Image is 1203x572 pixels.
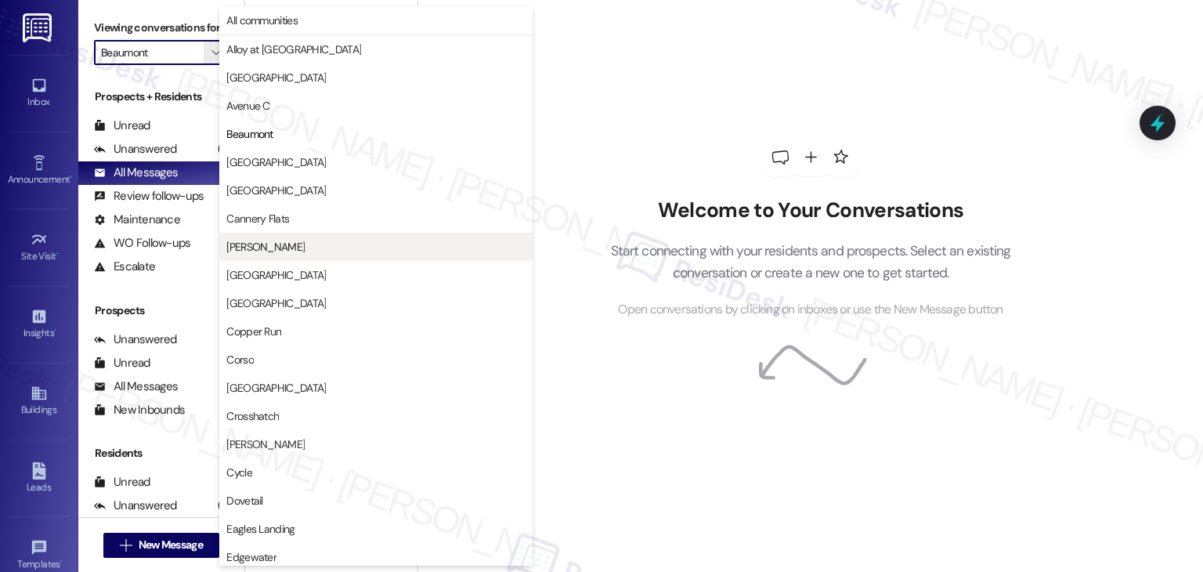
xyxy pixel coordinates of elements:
[226,324,281,339] span: Copper Run
[226,98,269,114] span: Avenue C
[94,212,180,228] div: Maintenance
[226,549,276,565] span: Edgewater
[8,303,70,346] a: Insights •
[226,126,273,142] span: Beaumont
[94,331,177,348] div: Unanswered
[94,498,177,514] div: Unanswered
[8,380,70,422] a: Buildings
[94,16,229,40] label: Viewing conversations for
[226,493,262,509] span: Dovetail
[78,445,244,462] div: Residents
[94,141,177,157] div: Unanswered
[120,539,132,552] i: 
[214,494,244,518] div: (101)
[94,235,190,252] div: WO Follow-ups
[226,380,326,396] span: [GEOGRAPHIC_DATA]
[214,137,244,161] div: (101)
[101,40,204,65] input: All communities
[226,267,326,283] span: [GEOGRAPHIC_DATA]
[94,259,155,275] div: Escalate
[94,378,178,395] div: All Messages
[70,172,72,183] span: •
[94,402,185,418] div: New Inbounds
[103,533,219,558] button: New Message
[94,165,178,181] div: All Messages
[226,436,305,452] span: [PERSON_NAME]
[139,537,203,553] span: New Message
[226,42,361,57] span: Alloy at [GEOGRAPHIC_DATA]
[54,325,56,336] span: •
[211,46,220,59] i: 
[226,154,326,170] span: [GEOGRAPHIC_DATA]
[587,240,1035,284] p: Start connecting with your residents and prospects. Select an existing conversation or create a n...
[226,295,326,311] span: [GEOGRAPHIC_DATA]
[226,13,298,28] span: All communities
[226,239,305,255] span: [PERSON_NAME]
[8,72,70,114] a: Inbox
[8,458,70,500] a: Leads
[78,302,244,319] div: Prospects
[8,226,70,269] a: Site Visit •
[23,13,55,42] img: ResiDesk Logo
[78,89,244,105] div: Prospects + Residents
[226,211,289,226] span: Cannery Flats
[94,355,150,371] div: Unread
[60,556,63,567] span: •
[226,70,326,85] span: [GEOGRAPHIC_DATA]
[226,352,254,367] span: Corso
[587,198,1035,223] h2: Welcome to Your Conversations
[226,183,326,198] span: [GEOGRAPHIC_DATA]
[618,300,1002,320] span: Open conversations by clicking on inboxes or use the New Message button
[56,248,59,259] span: •
[94,118,150,134] div: Unread
[94,188,204,205] div: Review follow-ups
[94,474,150,491] div: Unread
[226,465,252,480] span: Cycle
[226,408,279,424] span: Crosshatch
[226,521,294,537] span: Eagles Landing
